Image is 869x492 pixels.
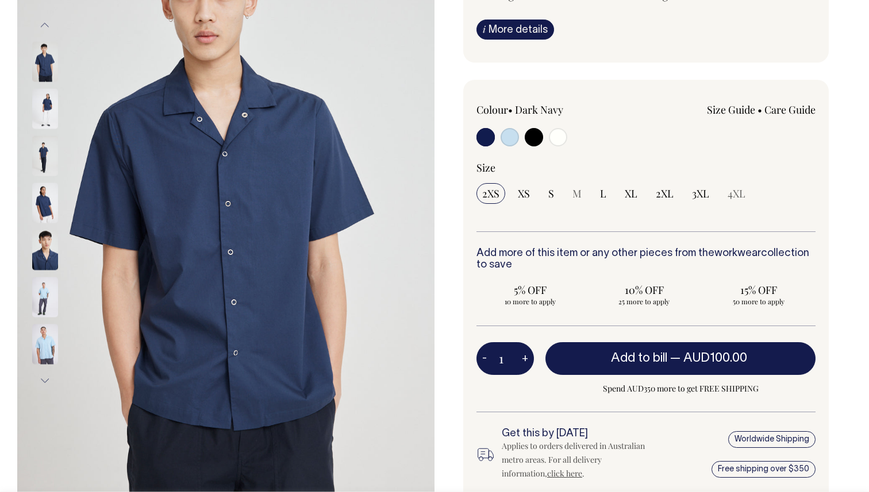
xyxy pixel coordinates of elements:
img: true-blue [32,277,58,317]
img: true-blue [32,324,58,365]
span: M [572,187,582,200]
h6: Get this by [DATE] [502,428,662,440]
span: i [483,23,486,35]
span: 10% OFF [597,283,693,297]
span: 2XL [656,187,674,200]
span: 15% OFF [710,283,806,297]
span: XL [625,187,637,200]
span: 10 more to apply [482,297,578,306]
span: — [670,352,750,364]
div: Applies to orders delivered in Australian metro areas. For all delivery information, . [502,439,662,481]
input: M [567,183,587,204]
a: iMore details [476,20,554,40]
input: S [543,183,560,204]
img: dark-navy [32,136,58,176]
button: Next [36,368,53,394]
a: click here [547,468,582,479]
img: dark-navy [32,42,58,82]
a: Size Guide [707,103,755,117]
span: Spend AUD350 more to get FREE SHIPPING [545,382,816,396]
span: 50 more to apply [710,297,806,306]
input: 2XL [650,183,679,204]
img: dark-navy [32,230,58,270]
span: 25 more to apply [597,297,693,306]
span: S [548,187,554,200]
button: Previous [36,13,53,38]
button: + [516,347,534,370]
button: Add to bill —AUD100.00 [545,342,816,374]
input: XS [512,183,536,204]
span: 2XS [482,187,499,200]
span: Add to bill [611,352,667,364]
div: Colour [476,103,612,117]
input: 15% OFF 50 more to apply [705,280,812,309]
span: 3XL [692,187,709,200]
a: Care Guide [764,103,816,117]
span: • [758,103,762,117]
span: XS [518,187,530,200]
input: 5% OFF 10 more to apply [476,280,584,309]
img: dark-navy [32,89,58,129]
input: 10% OFF 25 more to apply [591,280,698,309]
span: L [600,187,606,200]
input: 4XL [722,183,751,204]
a: workwear [714,249,761,258]
div: Size [476,161,816,175]
input: 2XS [476,183,505,204]
label: Dark Navy [515,103,563,117]
input: L [594,183,612,204]
button: - [476,347,493,370]
span: 5% OFF [482,283,578,297]
input: XL [619,183,643,204]
h6: Add more of this item or any other pieces from the collection to save [476,248,816,271]
img: dark-navy [32,183,58,223]
span: 4XL [728,187,745,200]
input: 3XL [686,183,715,204]
span: AUD100.00 [683,352,747,364]
span: • [508,103,513,117]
